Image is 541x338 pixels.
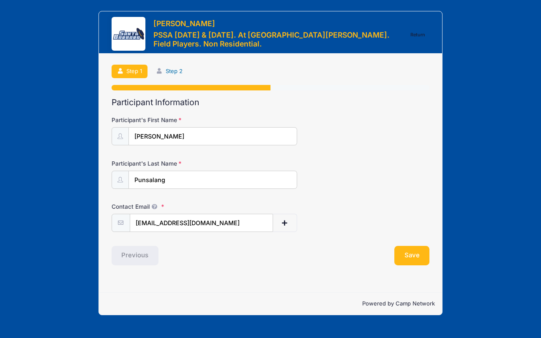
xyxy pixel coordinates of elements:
[128,127,297,145] input: Participant's First Name
[153,19,398,28] h3: [PERSON_NAME]
[406,30,430,40] a: Return
[130,214,273,232] input: email@email.com
[112,116,218,124] label: Participant's First Name
[150,65,188,79] a: Step 2
[112,159,218,168] label: Participant's Last Name
[112,98,430,107] h2: Participant Information
[128,171,297,189] input: Participant's Last Name
[112,202,218,211] label: Contact Email
[394,246,430,265] button: Save
[106,300,435,308] p: Powered by Camp Network
[112,65,148,79] a: Step 1
[153,30,398,48] h3: PSSA [DATE] & [DATE]. At [GEOGRAPHIC_DATA][PERSON_NAME]. Field Players. Non Residential.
